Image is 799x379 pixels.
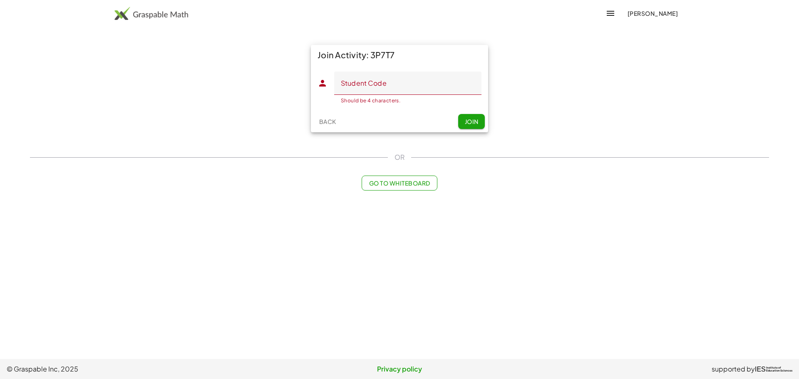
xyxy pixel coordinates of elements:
[712,364,755,374] span: supported by
[362,176,437,191] button: Go to Whiteboard
[464,118,478,125] span: Join
[369,179,430,187] span: Go to Whiteboard
[319,118,336,125] span: Back
[627,10,678,17] span: [PERSON_NAME]
[268,364,530,374] a: Privacy policy
[755,364,792,374] a: IESInstitute ofEducation Sciences
[755,365,766,373] span: IES
[314,114,341,129] button: Back
[311,45,488,65] div: Join Activity: 3P7T7
[620,6,685,21] button: [PERSON_NAME]
[766,367,792,372] span: Institute of Education Sciences
[7,364,268,374] span: © Graspable Inc, 2025
[341,98,475,103] div: Should be 4 characters.
[458,114,485,129] button: Join
[395,152,404,162] span: OR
